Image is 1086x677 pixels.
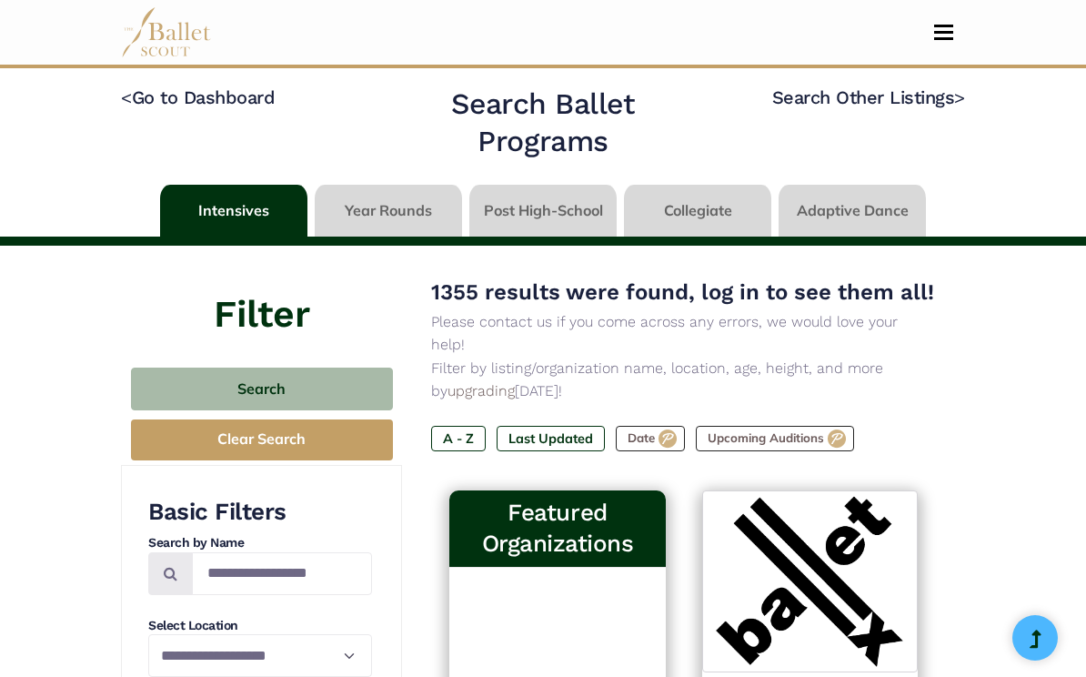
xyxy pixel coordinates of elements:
[772,86,965,108] a: Search Other Listings>
[148,617,372,635] h4: Select Location
[466,185,620,237] li: Post High-School
[192,552,372,595] input: Search by names...
[431,279,934,305] span: 1355 results were found, log in to see them all!
[922,24,965,41] button: Toggle navigation
[388,86,699,161] h2: Search Ballet Programs
[148,497,372,528] h3: Basic Filters
[311,185,466,237] li: Year Rounds
[702,490,918,672] img: Logo
[121,246,402,340] h4: Filter
[775,185,930,237] li: Adaptive Dance
[447,382,515,399] a: upgrading
[431,426,486,451] label: A - Z
[497,426,605,451] label: Last Updated
[464,498,650,560] h3: Featured Organizations
[131,368,393,410] button: Search
[156,185,311,237] li: Intensives
[620,185,775,237] li: Collegiate
[121,86,132,108] code: <
[121,86,275,108] a: <Go to Dashboard
[431,357,936,403] p: Filter by listing/organization name, location, age, height, and more by [DATE]!
[431,310,936,357] p: Please contact us if you come across any errors, we would love your help!
[954,86,965,108] code: >
[131,419,393,460] button: Clear Search
[148,534,372,552] h4: Search by Name
[616,426,685,451] label: Date
[696,426,854,451] label: Upcoming Auditions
